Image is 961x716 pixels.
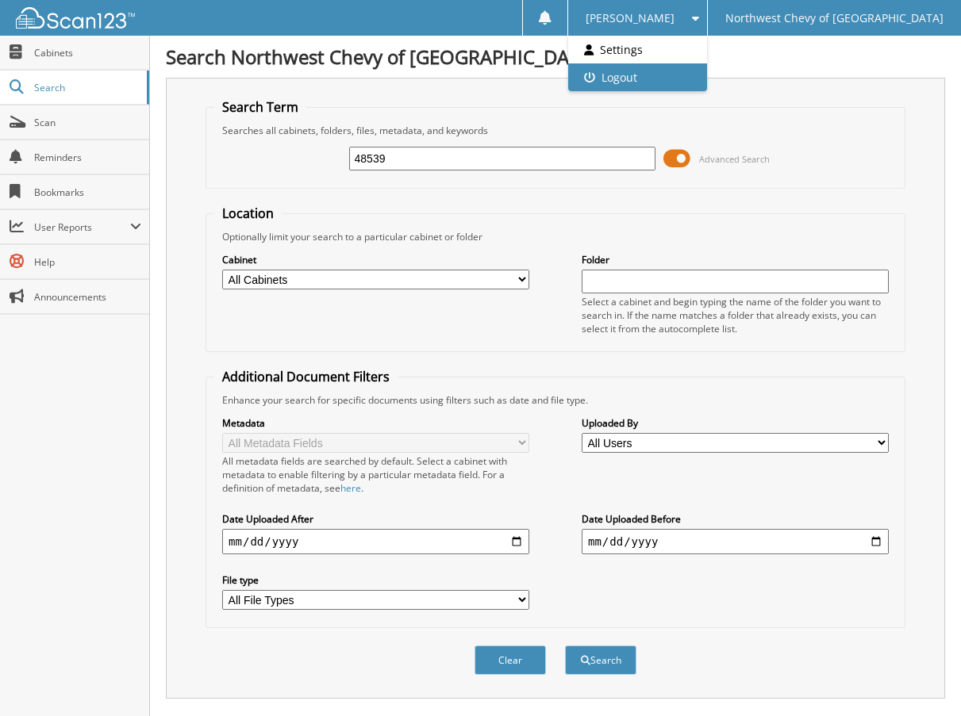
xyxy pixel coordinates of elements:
[34,151,141,164] span: Reminders
[34,255,141,269] span: Help
[34,290,141,304] span: Announcements
[586,13,675,23] span: [PERSON_NAME]
[214,393,897,407] div: Enhance your search for specific documents using filters such as date and file type.
[582,529,889,554] input: end
[475,645,546,675] button: Clear
[34,186,141,199] span: Bookmarks
[214,98,306,116] legend: Search Term
[166,44,945,70] h1: Search Northwest Chevy of [GEOGRAPHIC_DATA]
[214,124,897,137] div: Searches all cabinets, folders, files, metadata, and keywords
[34,116,141,129] span: Scan
[565,645,636,675] button: Search
[34,46,141,59] span: Cabinets
[582,295,889,335] div: Select a cabinet and begin typing the name of the folder you want to search in. If the name match...
[222,512,529,526] label: Date Uploaded After
[699,153,770,165] span: Advanced Search
[214,205,282,222] legend: Location
[582,253,889,266] label: Folder
[582,416,889,430] label: Uploaded By
[222,416,529,430] label: Metadata
[214,368,398,385] legend: Additional Document Filters
[16,7,135,29] img: scan123-logo-white.svg
[568,36,707,63] a: Settings
[222,573,529,587] label: File type
[725,13,944,23] span: Northwest Chevy of [GEOGRAPHIC_DATA]
[34,220,130,234] span: User Reports
[222,454,529,495] div: All metadata fields are searched by default. Select a cabinet with metadata to enable filtering b...
[34,81,139,94] span: Search
[582,512,889,526] label: Date Uploaded Before
[882,640,961,716] iframe: Chat Widget
[568,63,707,91] a: Logout
[340,481,361,495] a: here
[222,253,529,266] label: Cabinet
[222,529,529,554] input: start
[214,230,897,243] div: Optionally limit your search to a particular cabinet or folder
